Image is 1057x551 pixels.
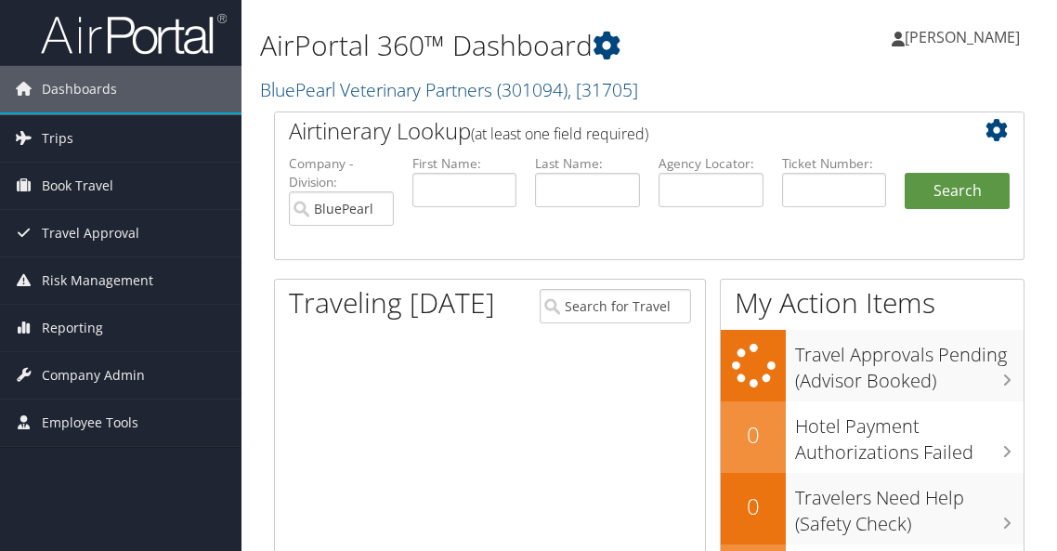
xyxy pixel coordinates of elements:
[721,283,1024,322] h1: My Action Items
[41,12,227,56] img: airportal-logo.png
[782,154,887,173] label: Ticket Number:
[497,77,568,102] span: ( 301094 )
[892,9,1038,65] a: [PERSON_NAME]
[42,210,139,256] span: Travel Approval
[721,491,786,522] h2: 0
[568,77,638,102] span: , [ 31705 ]
[905,173,1010,210] button: Search
[42,305,103,351] span: Reporting
[905,27,1020,47] span: [PERSON_NAME]
[412,154,517,173] label: First Name:
[540,289,691,323] input: Search for Traveler
[471,124,648,144] span: (at least one field required)
[42,115,73,162] span: Trips
[289,283,495,322] h1: Traveling [DATE]
[795,476,1024,537] h3: Travelers Need Help (Safety Check)
[42,352,145,399] span: Company Admin
[42,257,153,304] span: Risk Management
[289,154,394,192] label: Company - Division:
[795,333,1024,394] h3: Travel Approvals Pending (Advisor Booked)
[260,26,779,65] h1: AirPortal 360™ Dashboard
[42,163,113,209] span: Book Travel
[721,330,1024,401] a: Travel Approvals Pending (Advisor Booked)
[260,77,638,102] a: BluePearl Veterinary Partners
[42,66,117,112] span: Dashboards
[659,154,763,173] label: Agency Locator:
[535,154,640,173] label: Last Name:
[289,115,947,147] h2: Airtinerary Lookup
[795,404,1024,466] h3: Hotel Payment Authorizations Failed
[42,400,138,446] span: Employee Tools
[721,473,1024,544] a: 0Travelers Need Help (Safety Check)
[721,401,1024,473] a: 0Hotel Payment Authorizations Failed
[721,419,786,451] h2: 0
